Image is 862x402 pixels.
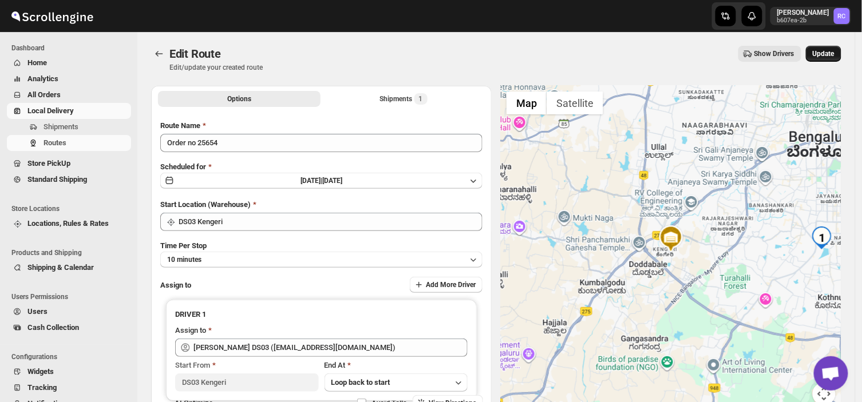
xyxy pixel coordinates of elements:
[193,339,468,357] input: Search assignee
[44,122,78,131] span: Shipments
[11,352,132,361] span: Configurations
[7,320,131,336] button: Cash Collection
[7,304,131,320] button: Users
[7,119,131,135] button: Shipments
[331,378,390,387] span: Loop back to start
[7,216,131,232] button: Locations, Rules & Rates
[160,200,251,209] span: Start Location (Warehouse)
[160,281,191,289] span: Assign to
[169,47,221,61] span: Edit Route
[167,255,201,264] span: 10 minutes
[27,367,54,376] span: Widgets
[27,307,48,316] span: Users
[834,8,850,24] span: Rahul Chopra
[7,55,131,71] button: Home
[169,63,263,72] p: Edit/update your created route
[380,93,428,105] div: Shipments
[27,90,61,99] span: All Orders
[7,260,131,276] button: Shipping & Calendar
[27,106,74,115] span: Local Delivery
[160,134,483,152] input: Eg: Bengaluru Route
[7,380,131,396] button: Tracking
[7,87,131,103] button: All Orders
[27,74,58,83] span: Analytics
[27,383,57,392] span: Tracking
[7,135,131,151] button: Routes
[814,356,848,391] a: Open chat
[738,46,801,62] button: Show Drivers
[151,46,167,62] button: Routes
[227,94,251,104] span: Options
[44,138,66,147] span: Routes
[175,325,206,336] div: Assign to
[426,280,476,289] span: Add More Driver
[325,360,468,371] div: End At
[160,173,483,189] button: [DATE]|[DATE]
[27,219,109,228] span: Locations, Rules & Rates
[175,309,468,320] h3: DRIVER 1
[777,17,829,24] p: b607ea-2b
[160,241,207,250] span: Time Per Stop
[27,58,47,67] span: Home
[419,94,423,104] span: 1
[27,175,87,184] span: Standard Shipping
[838,13,846,20] text: RC
[507,91,547,114] button: Show street map
[770,7,851,25] button: User menu
[11,43,132,53] span: Dashboard
[410,277,483,293] button: Add More Driver
[806,46,841,62] button: Update
[300,177,322,185] span: [DATE] |
[11,248,132,257] span: Products and Shipping
[27,159,70,168] span: Store PickUp
[547,91,603,114] button: Show satellite imagery
[7,364,131,380] button: Widgets
[179,213,483,231] input: Search location
[323,91,485,107] button: Selected Shipments
[322,177,342,185] span: [DATE]
[777,8,829,17] p: [PERSON_NAME]
[160,252,483,268] button: 10 minutes
[810,226,833,249] div: 1
[27,263,94,272] span: Shipping & Calendar
[813,49,835,58] span: Update
[11,204,132,213] span: Store Locations
[27,323,79,332] span: Cash Collection
[7,71,131,87] button: Analytics
[754,49,794,58] span: Show Drivers
[325,373,468,392] button: Loop back to start
[175,361,210,369] span: Start From
[9,2,95,30] img: ScrollEngine
[158,91,321,107] button: All Route Options
[11,292,132,301] span: Users Permissions
[160,162,206,171] span: Scheduled for
[160,121,200,130] span: Route Name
